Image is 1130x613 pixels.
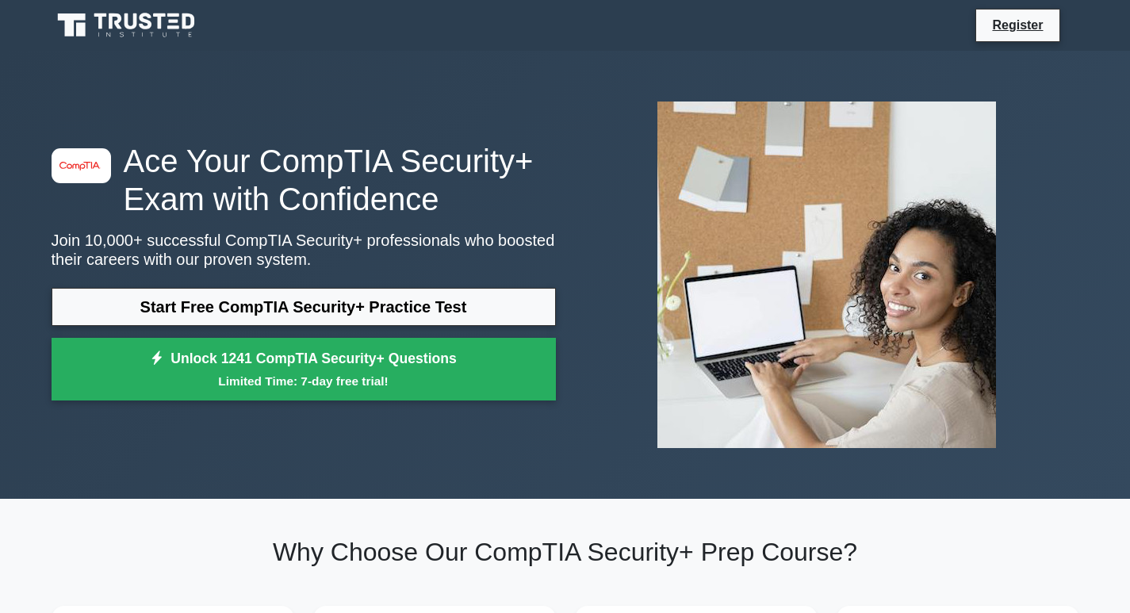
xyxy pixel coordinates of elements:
[52,142,556,218] h1: Ace Your CompTIA Security+ Exam with Confidence
[983,15,1052,35] a: Register
[52,537,1079,567] h2: Why Choose Our CompTIA Security+ Prep Course?
[52,231,556,269] p: Join 10,000+ successful CompTIA Security+ professionals who boosted their careers with our proven...
[52,338,556,401] a: Unlock 1241 CompTIA Security+ QuestionsLimited Time: 7-day free trial!
[52,288,556,326] a: Start Free CompTIA Security+ Practice Test
[71,372,536,390] small: Limited Time: 7-day free trial!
